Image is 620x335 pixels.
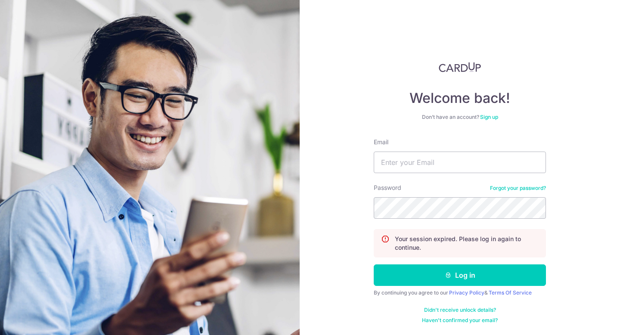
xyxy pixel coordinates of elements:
label: Email [374,138,388,146]
button: Log in [374,264,546,286]
a: Forgot your password? [490,185,546,192]
a: Privacy Policy [449,289,484,296]
a: Didn't receive unlock details? [424,307,496,313]
div: By continuing you agree to our & [374,289,546,296]
p: Your session expired. Please log in again to continue. [395,235,539,252]
label: Password [374,183,401,192]
a: Terms Of Service [489,289,532,296]
a: Sign up [480,114,498,120]
a: Haven't confirmed your email? [422,317,498,324]
h4: Welcome back! [374,90,546,107]
input: Enter your Email [374,152,546,173]
div: Don’t have an account? [374,114,546,121]
img: CardUp Logo [439,62,481,72]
